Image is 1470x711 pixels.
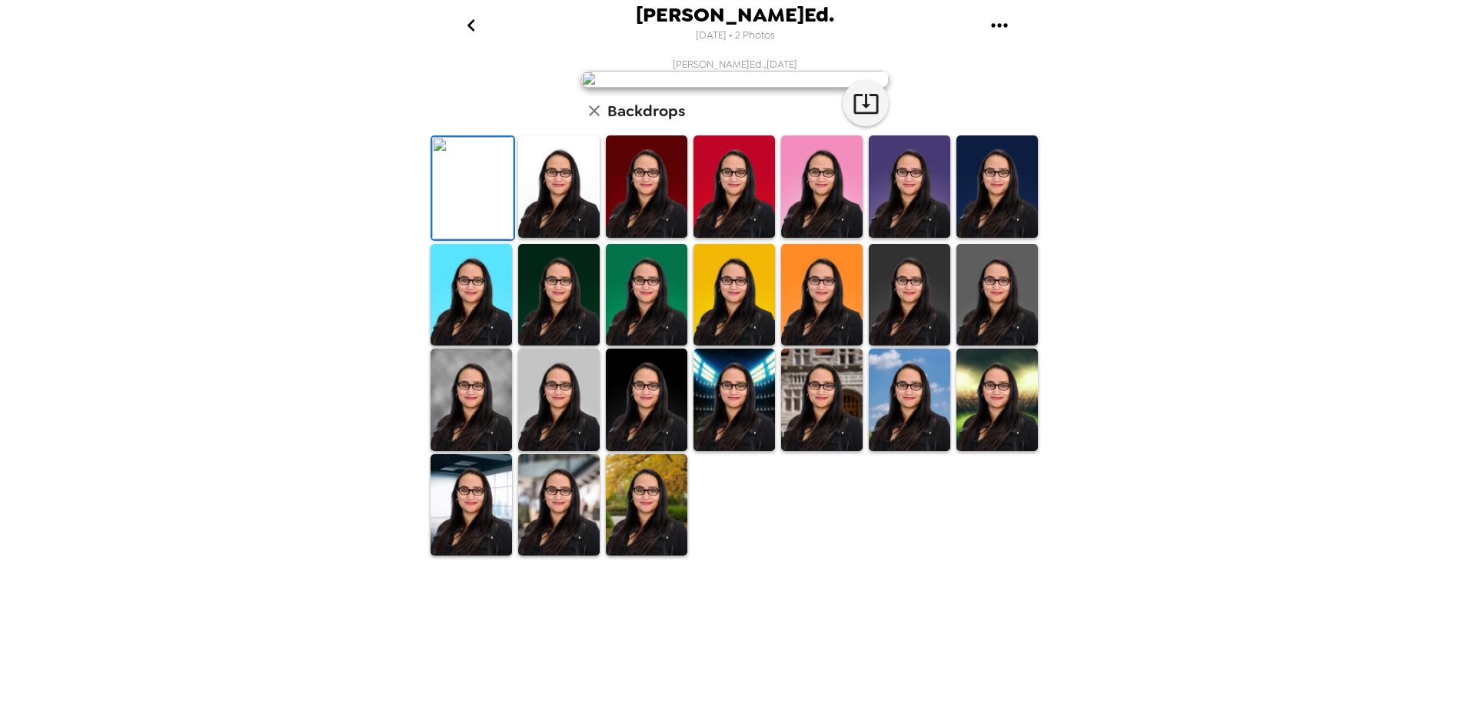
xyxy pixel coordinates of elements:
[673,58,797,71] span: [PERSON_NAME]Ed. , [DATE]
[636,5,834,25] span: [PERSON_NAME]Ed.
[607,98,685,123] h6: Backdrops
[696,25,775,46] span: [DATE] • 2 Photos
[432,137,514,239] img: Original
[581,71,889,88] img: user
